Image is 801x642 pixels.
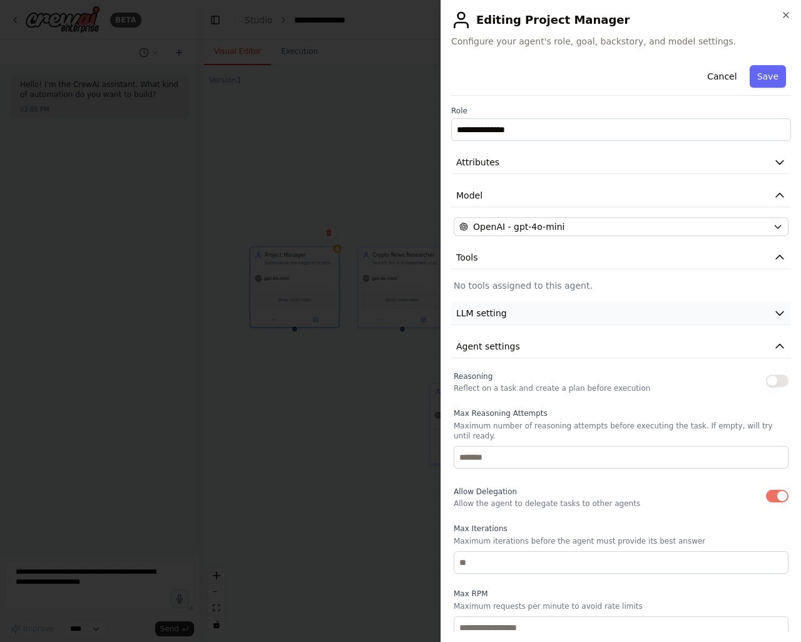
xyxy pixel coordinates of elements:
[454,536,788,546] p: Maximum iterations before the agent must provide its best answer
[454,499,640,509] p: Allow the agent to delegate tasks to other agents
[456,156,499,168] span: Attributes
[451,151,791,174] button: Attributes
[454,421,788,441] p: Maximum number of reasoning attempts before executing the task. If empty, will try until ready.
[451,335,791,358] button: Agent settings
[473,220,564,233] span: OpenAI - gpt-4o-mini
[451,10,791,30] h2: Editing Project Manager
[451,246,791,269] button: Tools
[454,601,788,611] p: Maximum requests per minute to avoid rate limits
[454,408,788,418] label: Max Reasoning Attempts
[454,524,788,534] label: Max Iterations
[451,302,791,325] button: LLM setting
[454,589,788,599] label: Max RPM
[454,383,650,393] p: Reflect on a task and create a plan before execution
[456,340,520,353] span: Agent settings
[700,65,744,88] button: Cancel
[454,217,788,236] button: OpenAI - gpt-4o-mini
[451,184,791,207] button: Model
[456,251,478,264] span: Tools
[454,487,517,496] span: Allow Delegation
[451,106,791,116] label: Role
[454,372,492,381] span: Reasoning
[454,279,788,292] p: No tools assigned to this agent.
[456,307,507,319] span: LLM setting
[456,189,482,202] span: Model
[750,65,786,88] button: Save
[451,35,791,48] span: Configure your agent's role, goal, backstory, and model settings.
